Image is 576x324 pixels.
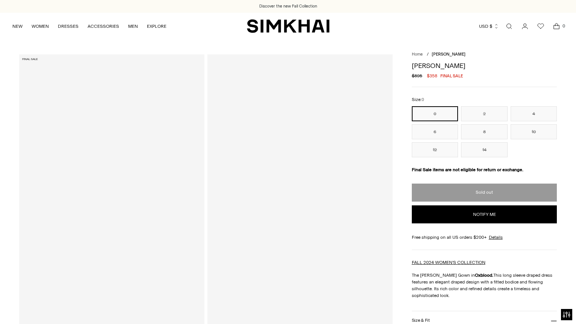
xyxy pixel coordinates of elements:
a: MEN [128,18,138,35]
button: 14 [461,142,508,157]
button: 12 [412,142,458,157]
a: Go to the account page [517,19,532,34]
p: The [PERSON_NAME] Gown in This long sleeve draped dress features an elegant draped design with a ... [412,272,557,299]
button: 0 [412,106,458,121]
a: NEW [12,18,23,35]
s: $895 [412,72,422,79]
button: 8 [461,124,508,139]
span: [PERSON_NAME] [432,52,466,57]
div: / [427,51,429,58]
a: FALL 2024 WOMEN'S COLLECTION [412,260,485,265]
button: 4 [511,106,557,121]
label: Size: [412,96,424,103]
a: Open search modal [502,19,517,34]
a: Wishlist [533,19,548,34]
span: 0 [560,23,567,29]
nav: breadcrumbs [412,51,557,58]
button: 10 [511,124,557,139]
a: Home [412,52,423,57]
a: ACCESSORIES [88,18,119,35]
a: SIMKHAI [247,19,330,33]
div: Free shipping on all US orders $200+ [412,234,557,241]
a: Discover the new Fall Collection [259,3,317,9]
span: $358 [427,72,437,79]
h1: [PERSON_NAME] [412,62,557,69]
a: DRESSES [58,18,79,35]
button: 2 [461,106,508,121]
strong: Final Sale items are not eligible for return or exchange. [412,167,523,172]
a: Details [489,234,503,241]
h3: Size & Fit [412,318,430,323]
a: WOMEN [32,18,49,35]
strong: Oxblood. [475,273,493,278]
a: Open cart modal [549,19,564,34]
a: EXPLORE [147,18,166,35]
button: Notify me [412,205,557,223]
span: 0 [422,97,424,102]
button: USD $ [479,18,499,35]
button: 6 [412,124,458,139]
